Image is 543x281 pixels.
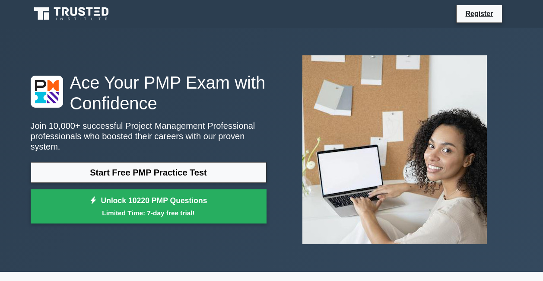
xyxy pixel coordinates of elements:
p: Join 10,000+ successful Project Management Professional professionals who boosted their careers w... [31,121,267,152]
a: Register [460,8,498,19]
a: Unlock 10220 PMP QuestionsLimited Time: 7-day free trial! [31,189,267,224]
a: Start Free PMP Practice Test [31,162,267,183]
small: Limited Time: 7-day free trial! [41,208,256,218]
h1: Ace Your PMP Exam with Confidence [31,72,267,114]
